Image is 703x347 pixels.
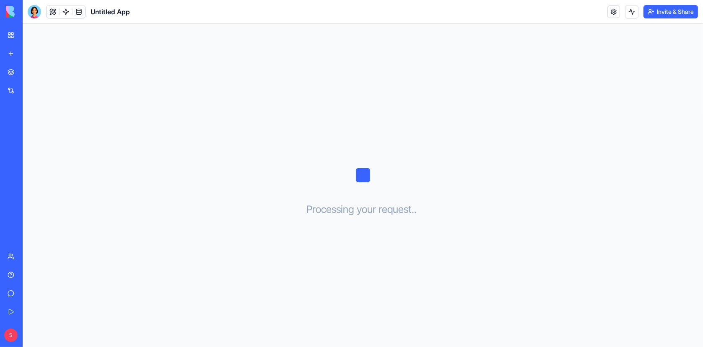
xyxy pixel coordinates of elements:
span: . [414,203,417,216]
span: . [412,203,414,216]
img: logo [6,6,58,18]
button: Invite & Share [643,5,698,18]
h3: Processing your request [306,203,419,216]
span: S [4,329,18,342]
span: Untitled App [91,7,130,17]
